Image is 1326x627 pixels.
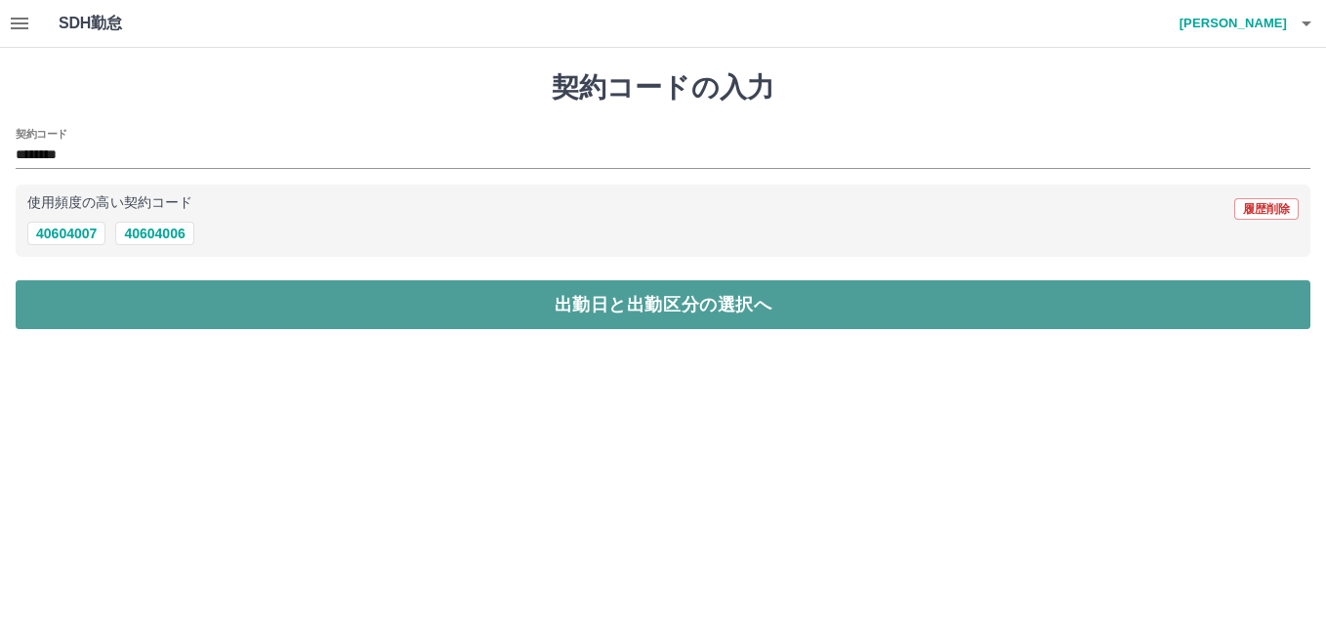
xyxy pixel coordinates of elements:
[27,196,192,210] p: 使用頻度の高い契約コード
[27,222,105,245] button: 40604007
[1234,198,1299,220] button: 履歴削除
[115,222,193,245] button: 40604006
[16,126,67,142] h2: 契約コード
[16,71,1310,104] h1: 契約コードの入力
[16,280,1310,329] button: 出勤日と出勤区分の選択へ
